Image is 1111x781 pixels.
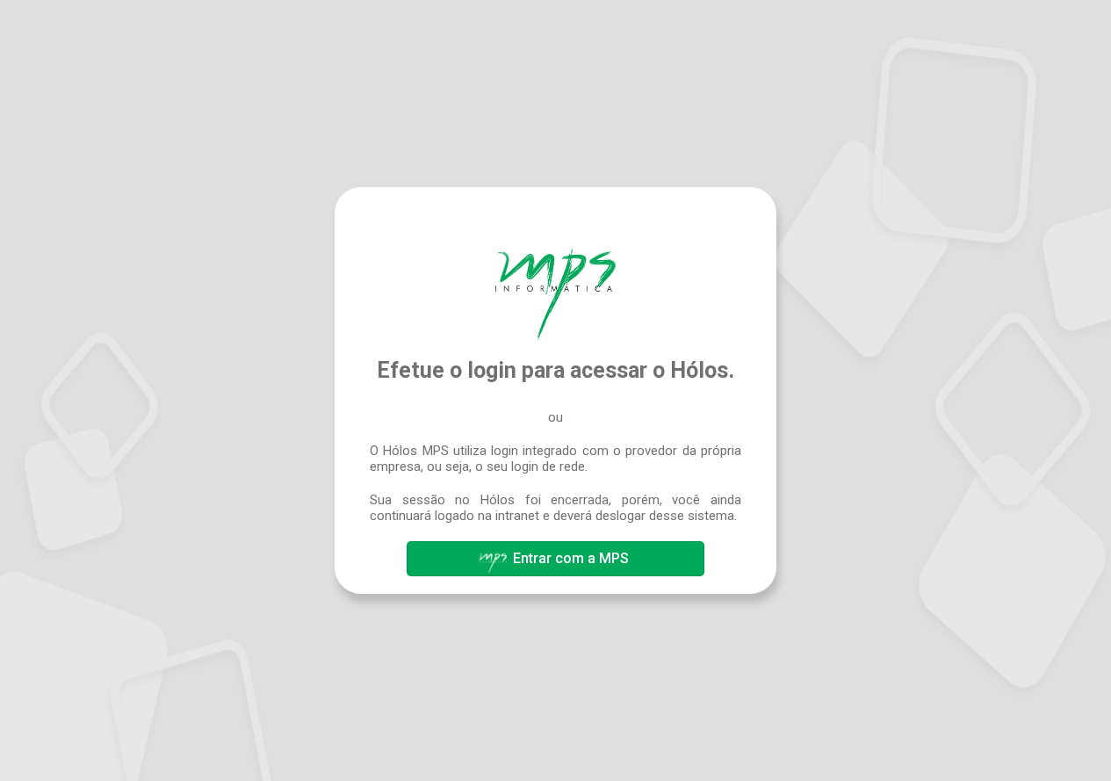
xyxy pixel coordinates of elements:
img: Hólos Mps Digital [495,249,615,340]
span: Entrar com a MPS [513,550,629,567]
button: Entrar com a MPS [407,541,703,576]
span: Sua sessão no Hólos foi encerrada, porém, você ainda continuará logado na intranet e deverá deslo... [370,492,741,524]
span: ou [548,409,563,425]
span: O Hólos MPS utiliza login integrado com o provedor da própria empresa, ou seja, o seu login de rede. [370,443,741,474]
span: Efetue o login para acessar o Hólos. [377,358,734,383]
